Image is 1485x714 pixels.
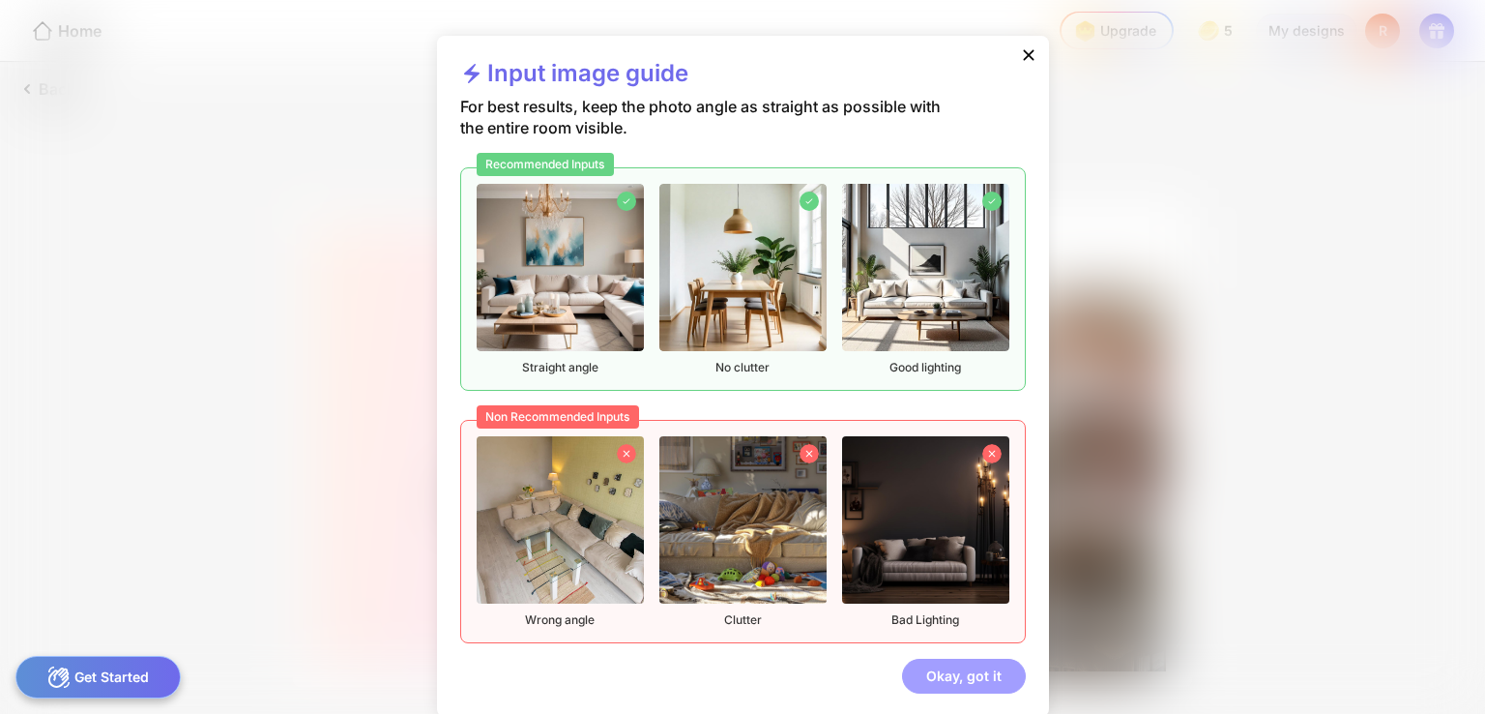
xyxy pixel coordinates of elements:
[659,436,827,627] div: Clutter
[477,436,644,627] div: Wrong angle
[842,436,1009,604] img: nonrecommendedImageFurnished3.png
[659,436,827,604] img: nonrecommendedImageFurnished2.png
[902,659,1026,694] div: Okay, got it
[460,59,688,96] div: Input image guide
[477,153,615,176] div: Recommended Inputs
[842,436,1009,627] div: Bad Lighting
[659,184,827,374] div: No clutter
[477,405,640,429] div: Non Recommended Inputs
[477,184,644,351] img: recommendedImageFurnished1.png
[15,656,181,699] div: Get Started
[842,184,1009,374] div: Good lighting
[460,96,964,167] div: For best results, keep the photo angle as straight as possible with the entire room visible.
[477,184,644,374] div: Straight angle
[477,436,644,604] img: nonrecommendedImageFurnished1.png
[842,184,1009,351] img: recommendedImageFurnished3.png
[659,184,827,351] img: recommendedImageFurnished2.png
